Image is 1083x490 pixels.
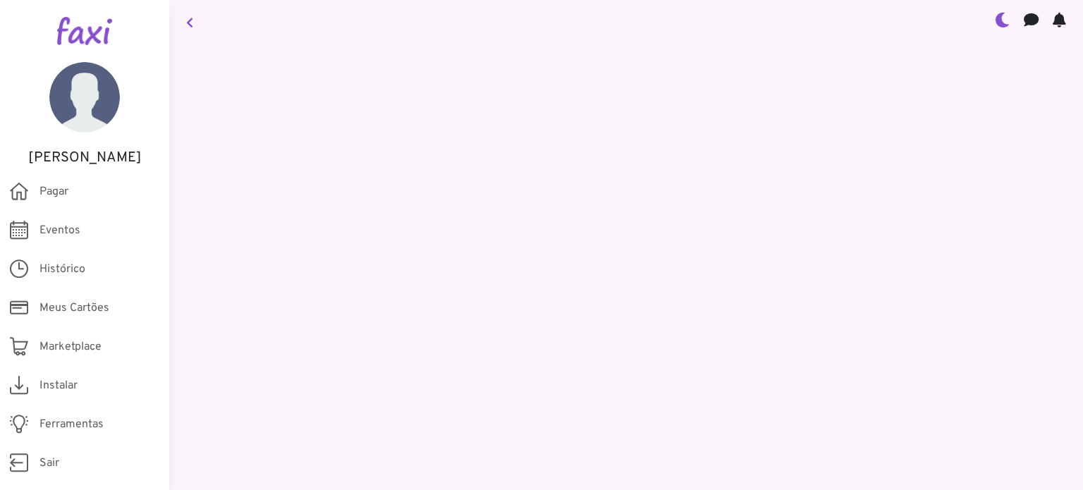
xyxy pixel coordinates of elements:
[39,183,68,200] span: Pagar
[39,416,104,433] span: Ferramentas
[39,338,102,355] span: Marketplace
[39,300,109,317] span: Meus Cartões
[21,149,148,166] h5: [PERSON_NAME]
[39,377,78,394] span: Instalar
[39,222,80,239] span: Eventos
[39,455,59,472] span: Sair
[39,261,85,278] span: Histórico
